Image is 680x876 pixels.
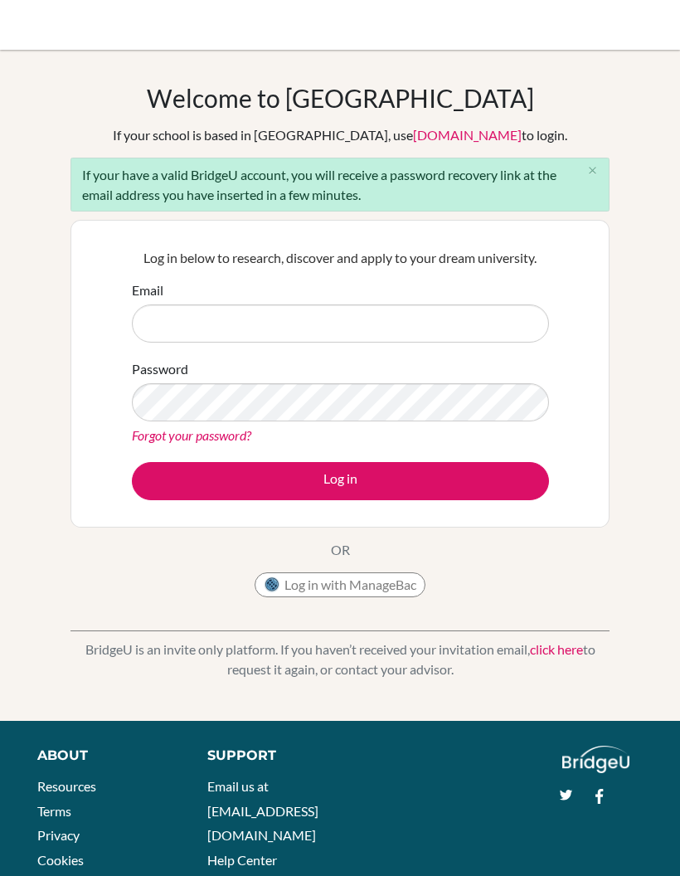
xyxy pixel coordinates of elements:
a: Terms [37,803,71,819]
button: Log in with ManageBac [255,572,425,597]
label: Email [132,280,163,300]
label: Password [132,359,188,379]
p: Log in below to research, discover and apply to your dream university. [132,248,549,268]
p: BridgeU is an invite only platform. If you haven’t received your invitation email, to request it ... [70,640,610,679]
img: logo_white@2x-f4f0deed5e89b7ecb1c2cc34c3e3d731f90f0f143d5ea2071677605dd97b5244.png [562,746,629,773]
div: If your school is based in [GEOGRAPHIC_DATA], use to login. [113,125,567,145]
a: Resources [37,778,96,794]
a: Email us at [EMAIL_ADDRESS][DOMAIN_NAME] [207,778,318,843]
div: If your have a valid BridgeU account, you will receive a password recovery link at the email addr... [70,158,610,212]
button: Log in [132,462,549,500]
h1: Welcome to [GEOGRAPHIC_DATA] [147,83,534,113]
a: [DOMAIN_NAME] [413,127,522,143]
a: Cookies [37,852,84,868]
div: Support [207,746,325,766]
div: About [37,746,170,766]
i: close [586,164,599,177]
button: Close [576,158,609,183]
a: Help Center [207,852,277,868]
p: OR [331,540,350,560]
a: click here [530,641,583,657]
a: Forgot your password? [132,427,251,443]
a: Privacy [37,827,80,843]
